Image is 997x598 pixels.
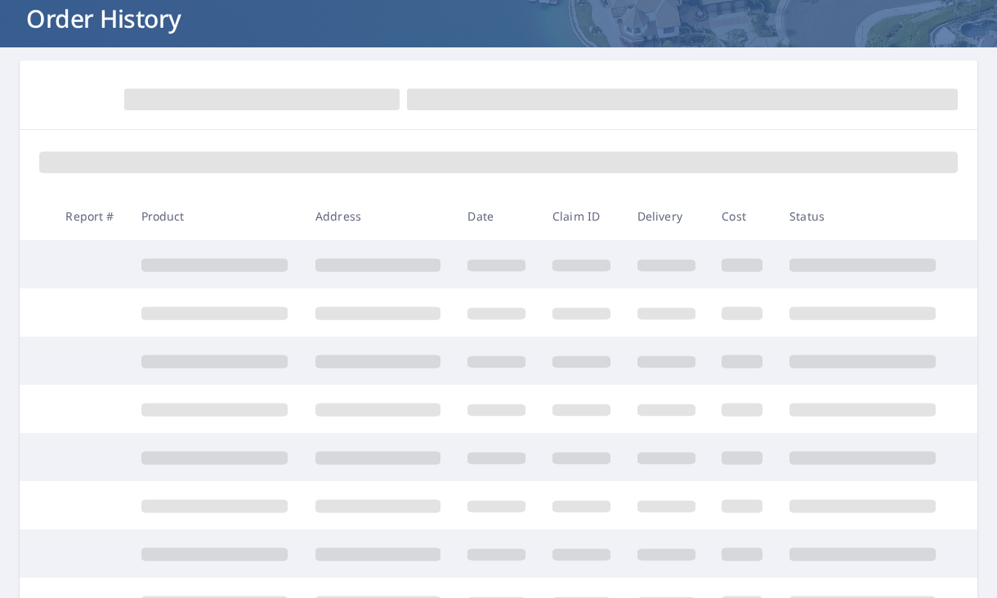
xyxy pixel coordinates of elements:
[624,192,709,240] th: Delivery
[454,192,539,240] th: Date
[302,192,454,240] th: Address
[20,2,977,35] h1: Order History
[52,192,127,240] th: Report #
[776,192,951,240] th: Status
[539,192,624,240] th: Claim ID
[128,192,302,240] th: Product
[709,192,776,240] th: Cost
